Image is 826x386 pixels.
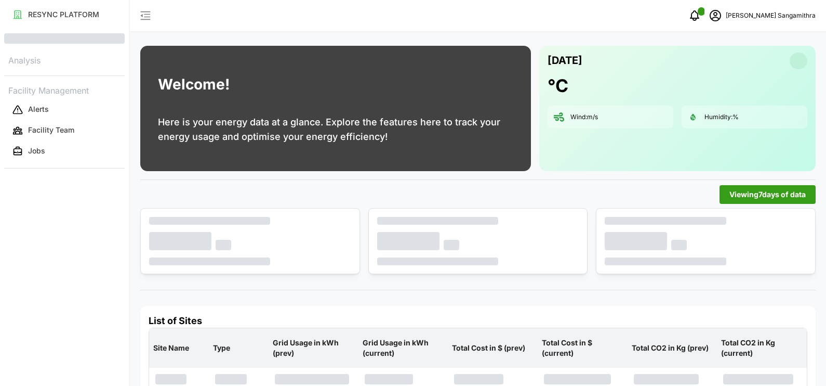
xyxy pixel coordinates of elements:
p: Here is your energy data at a glance. Explore the features here to track your energy usage and op... [158,115,513,144]
button: notifications [684,5,705,26]
p: Alerts [28,104,49,114]
button: Facility Team [4,121,125,140]
h1: Welcome! [158,73,230,96]
p: Total Cost in $ (current) [540,329,625,367]
p: Grid Usage in kWh (current) [361,329,446,367]
span: Viewing 7 days of data [729,186,806,203]
p: Jobs [28,146,45,156]
p: [PERSON_NAME] Sangamithra [726,11,816,21]
p: Facility Team [28,125,74,135]
button: Alerts [4,100,125,119]
p: Wind: m/s [570,113,598,122]
h1: °C [548,74,568,97]
button: schedule [705,5,726,26]
p: RESYNC PLATFORM [28,9,99,20]
p: Total Cost in $ (prev) [450,334,536,362]
button: RESYNC PLATFORM [4,5,125,24]
p: Total CO2 in Kg (prev) [630,334,715,362]
p: Site Name [151,334,207,362]
a: Facility Team [4,120,125,141]
button: Jobs [4,142,125,161]
p: Facility Management [4,82,125,97]
p: Type [211,334,267,362]
p: [DATE] [548,52,582,69]
p: Analysis [4,52,125,67]
p: Humidity: % [704,113,739,122]
a: RESYNC PLATFORM [4,4,125,25]
button: Viewing7days of data [720,185,816,204]
p: Total CO2 in Kg (current) [719,329,805,367]
a: Alerts [4,99,125,120]
h4: List of Sites [149,314,807,328]
a: Jobs [4,141,125,162]
p: Grid Usage in kWh (prev) [271,329,356,367]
